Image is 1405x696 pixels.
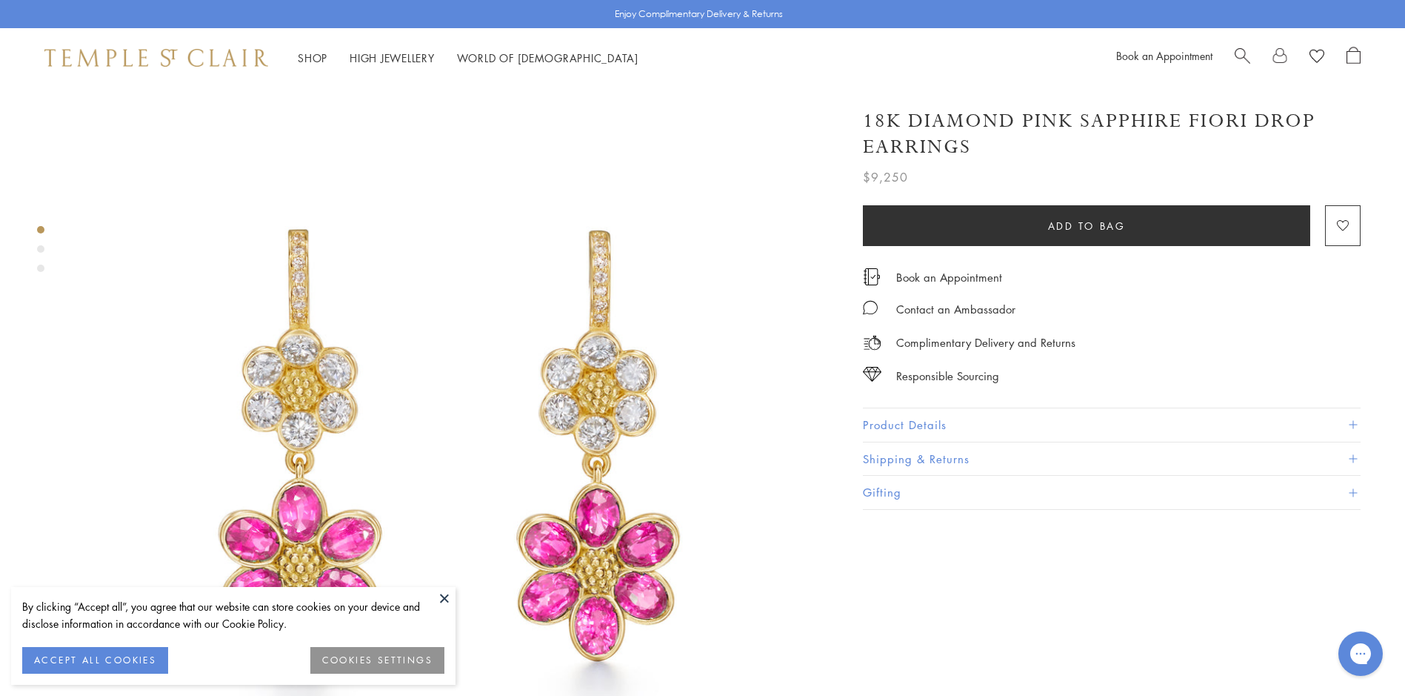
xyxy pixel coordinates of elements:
img: MessageIcon-01_2.svg [863,300,878,315]
button: Product Details [863,408,1361,442]
button: Shipping & Returns [863,443,1361,476]
a: Book an Appointment [896,269,1002,285]
div: Responsible Sourcing [896,367,999,385]
button: COOKIES SETTINGS [310,647,444,674]
nav: Main navigation [298,49,638,67]
a: Open Shopping Bag [1346,47,1361,69]
a: High JewelleryHigh Jewellery [350,50,435,65]
div: Contact an Ambassador [896,300,1015,319]
a: Book an Appointment [1116,48,1212,63]
a: Search [1235,47,1250,69]
img: icon_appointment.svg [863,268,881,285]
a: View Wishlist [1309,47,1324,69]
p: Enjoy Complimentary Delivery & Returns [615,7,783,21]
img: icon_sourcing.svg [863,367,881,382]
h1: 18K Diamond Pink Sapphire Fiori Drop Earrings [863,108,1361,160]
span: Add to bag [1048,218,1126,234]
button: Gifting [863,476,1361,509]
span: $9,250 [863,168,908,187]
img: Temple St. Clair [44,49,268,67]
a: ShopShop [298,50,327,65]
div: Product gallery navigation [37,222,44,284]
img: icon_delivery.svg [863,334,881,352]
div: By clicking “Accept all”, you agree that our website can store cookies on your device and disclos... [22,598,444,632]
p: Complimentary Delivery and Returns [896,334,1075,352]
button: ACCEPT ALL COOKIES [22,647,168,674]
button: Add to bag [863,205,1310,246]
a: World of [DEMOGRAPHIC_DATA]World of [DEMOGRAPHIC_DATA] [457,50,638,65]
iframe: Gorgias live chat messenger [1331,626,1390,681]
